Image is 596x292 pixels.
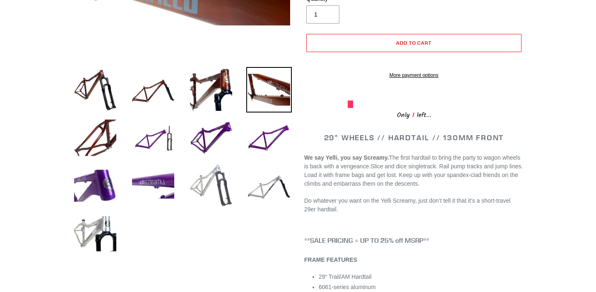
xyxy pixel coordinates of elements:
img: Load image into Gallery viewer, YELLI SCREAMY - Frame + Fork [130,115,176,160]
span: 1 [410,110,417,120]
b: FRAME FEATURES [304,256,357,263]
div: Only left... [348,108,480,121]
img: Load image into Gallery viewer, YELLI SCREAMY - Frame + Fork [72,67,118,112]
span: The first hardtail to bring the party to wagon wheels is back with a vengeance. [304,154,520,170]
img: Load image into Gallery viewer, YELLI SCREAMY - Frame + Fork [246,163,292,208]
img: Load image into Gallery viewer, YELLI SCREAMY - Frame + Fork [188,67,234,112]
span: Add to cart [396,40,432,46]
h4: **SALE PRICING = UP TO 25% off MSRP** [304,237,524,244]
span: Do whatever you want on the Yelli Screamy, just don’t tell it that it’s a short-travel 29er hardt... [304,197,510,213]
img: Load image into Gallery viewer, YELLI SCREAMY - Frame + Fork [188,163,234,208]
img: Load image into Gallery viewer, YELLI SCREAMY - Frame + Fork [72,115,118,160]
img: Load image into Gallery viewer, YELLI SCREAMY - Frame + Fork [130,67,176,112]
img: Load image into Gallery viewer, YELLI SCREAMY - Frame + Fork [246,115,292,160]
span: 29" WHEELS // HARDTAIL // 130MM FRONT [324,133,504,142]
img: Load image into Gallery viewer, YELLI SCREAMY - Frame + Fork [72,211,118,256]
span: 6061-series aluminum [319,284,376,290]
a: More payment options [306,72,521,79]
img: Load image into Gallery viewer, YELLI SCREAMY - Frame + Fork [130,163,176,208]
img: Load image into Gallery viewer, YELLI SCREAMY - Frame + Fork [188,115,234,160]
span: 29” Trail/AM Hardtail [319,273,372,280]
img: Load image into Gallery viewer, YELLI SCREAMY - Frame + Fork [72,163,118,208]
button: Add to cart [306,34,521,52]
b: We say Yelli, you say Screamy. [304,154,389,161]
p: Slice and dice singletrack. Rail pump tracks and jump lines. Load it with frame bags and get lost... [304,153,524,188]
img: Load image into Gallery viewer, YELLI SCREAMY - Frame + Fork [246,67,292,112]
